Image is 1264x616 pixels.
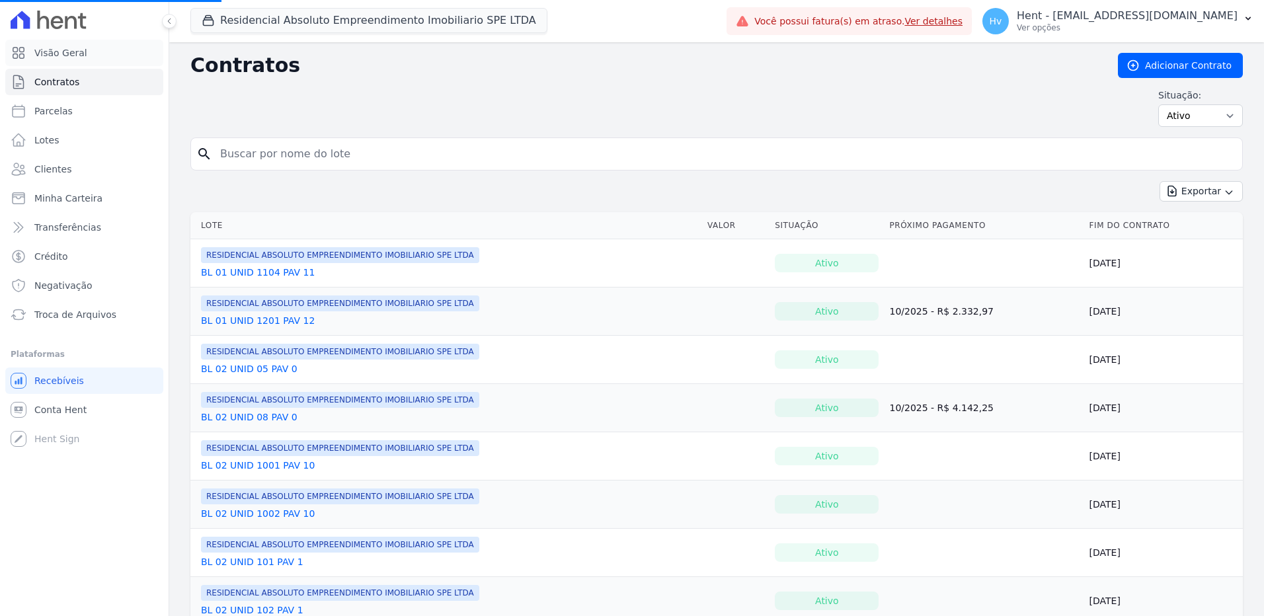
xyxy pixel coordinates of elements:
[190,54,1097,77] h2: Contratos
[904,16,963,26] a: Ver detalhes
[201,507,315,520] a: BL 02 UNID 1002 PAV 10
[201,537,479,553] span: RESIDENCIAL ABSOLUTO EMPREENDIMENTO IMOBILIARIO SPE LTDA
[972,3,1264,40] button: Hv Hent - [EMAIL_ADDRESS][DOMAIN_NAME] Ver opções
[1084,336,1243,384] td: [DATE]
[201,266,315,279] a: BL 01 UNID 1104 PAV 11
[201,247,479,263] span: RESIDENCIAL ABSOLUTO EMPREENDIMENTO IMOBILIARIO SPE LTDA
[775,447,879,465] div: Ativo
[34,46,87,59] span: Visão Geral
[5,40,163,66] a: Visão Geral
[1017,9,1238,22] p: Hent - [EMAIL_ADDRESS][DOMAIN_NAME]
[34,75,79,89] span: Contratos
[5,397,163,423] a: Conta Hent
[201,459,315,472] a: BL 02 UNID 1001 PAV 10
[201,295,479,311] span: RESIDENCIAL ABSOLUTO EMPREENDIMENTO IMOBILIARIO SPE LTDA
[775,495,879,514] div: Ativo
[34,403,87,416] span: Conta Hent
[1084,239,1243,288] td: [DATE]
[775,543,879,562] div: Ativo
[754,15,963,28] span: Você possui fatura(s) em atraso.
[775,592,879,610] div: Ativo
[775,254,879,272] div: Ativo
[1084,529,1243,577] td: [DATE]
[201,392,479,408] span: RESIDENCIAL ABSOLUTO EMPREENDIMENTO IMOBILIARIO SPE LTDA
[201,440,479,456] span: RESIDENCIAL ABSOLUTO EMPREENDIMENTO IMOBILIARIO SPE LTDA
[884,212,1084,239] th: Próximo Pagamento
[1084,432,1243,481] td: [DATE]
[190,212,702,239] th: Lote
[775,399,879,417] div: Ativo
[5,156,163,182] a: Clientes
[5,272,163,299] a: Negativação
[34,308,116,321] span: Troca de Arquivos
[201,344,479,360] span: RESIDENCIAL ABSOLUTO EMPREENDIMENTO IMOBILIARIO SPE LTDA
[1017,22,1238,33] p: Ver opções
[201,410,297,424] a: BL 02 UNID 08 PAV 0
[5,214,163,241] a: Transferências
[5,69,163,95] a: Contratos
[34,250,68,263] span: Crédito
[1084,384,1243,432] td: [DATE]
[775,302,879,321] div: Ativo
[1158,89,1243,102] label: Situação:
[196,146,212,162] i: search
[201,555,303,568] a: BL 02 UNID 101 PAV 1
[201,488,479,504] span: RESIDENCIAL ABSOLUTO EMPREENDIMENTO IMOBILIARIO SPE LTDA
[34,104,73,118] span: Parcelas
[212,141,1237,167] input: Buscar por nome do lote
[5,301,163,328] a: Troca de Arquivos
[775,350,879,369] div: Ativo
[5,243,163,270] a: Crédito
[5,127,163,153] a: Lotes
[702,212,770,239] th: Valor
[34,192,102,205] span: Minha Carteira
[990,17,1002,26] span: Hv
[34,163,71,176] span: Clientes
[770,212,884,239] th: Situação
[201,362,297,375] a: BL 02 UNID 05 PAV 0
[201,314,315,327] a: BL 01 UNID 1201 PAV 12
[5,98,163,124] a: Parcelas
[190,8,547,33] button: Residencial Absoluto Empreendimento Imobiliario SPE LTDA
[1084,288,1243,336] td: [DATE]
[1118,53,1243,78] a: Adicionar Contrato
[5,185,163,212] a: Minha Carteira
[34,221,101,234] span: Transferências
[889,306,994,317] a: 10/2025 - R$ 2.332,97
[889,403,994,413] a: 10/2025 - R$ 4.142,25
[5,367,163,394] a: Recebíveis
[1084,481,1243,529] td: [DATE]
[34,374,84,387] span: Recebíveis
[1160,181,1243,202] button: Exportar
[11,346,158,362] div: Plataformas
[1084,212,1243,239] th: Fim do Contrato
[34,279,93,292] span: Negativação
[34,134,59,147] span: Lotes
[201,585,479,601] span: RESIDENCIAL ABSOLUTO EMPREENDIMENTO IMOBILIARIO SPE LTDA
